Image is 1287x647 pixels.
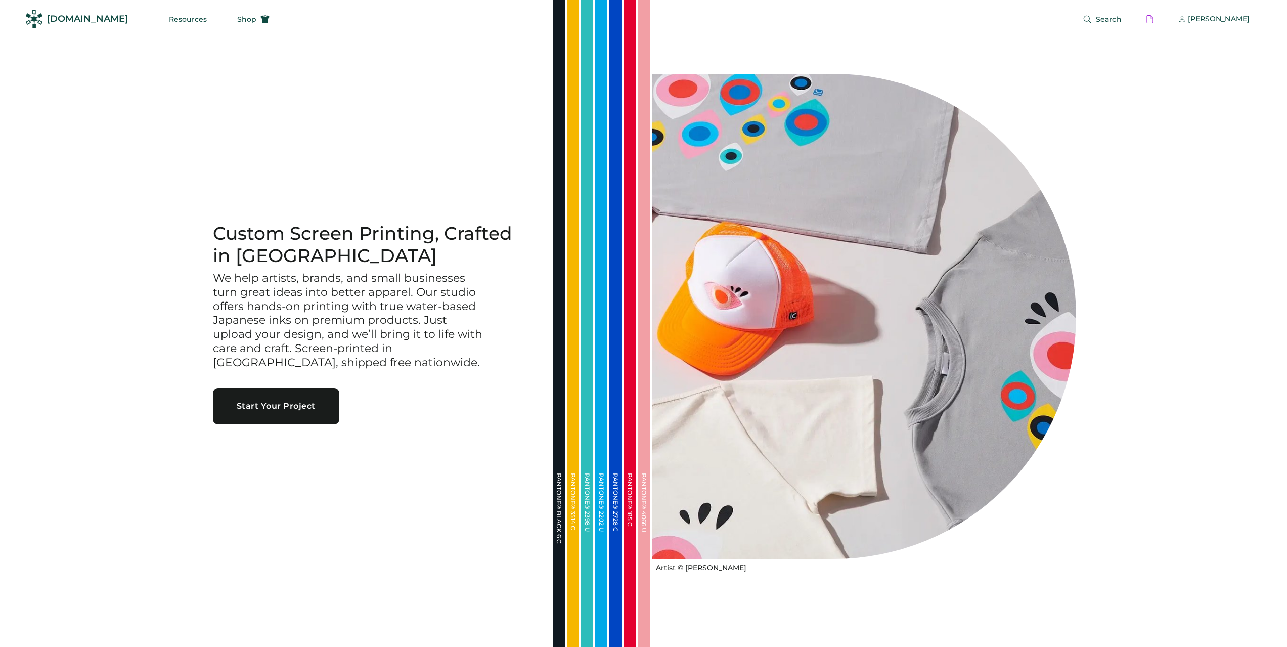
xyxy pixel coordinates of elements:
[213,388,339,424] button: Start Your Project
[656,563,746,573] div: Artist © [PERSON_NAME]
[237,16,256,23] span: Shop
[570,473,576,574] div: PANTONE® 3514 C
[598,473,604,574] div: PANTONE® 2202 U
[584,473,590,574] div: PANTONE® 2398 U
[225,9,282,29] button: Shop
[47,13,128,25] div: [DOMAIN_NAME]
[157,9,219,29] button: Resources
[641,473,647,574] div: PANTONE® 4066 U
[1096,16,1122,23] span: Search
[213,223,528,267] h1: Custom Screen Printing, Crafted in [GEOGRAPHIC_DATA]
[213,271,486,370] h3: We help artists, brands, and small businesses turn great ideas into better apparel. Our studio of...
[556,473,562,574] div: PANTONE® BLACK 6 C
[627,473,633,574] div: PANTONE® 185 C
[1188,14,1250,24] div: [PERSON_NAME]
[25,10,43,28] img: Rendered Logo - Screens
[652,559,746,573] a: Artist © [PERSON_NAME]
[1071,9,1134,29] button: Search
[612,473,618,574] div: PANTONE® 2728 C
